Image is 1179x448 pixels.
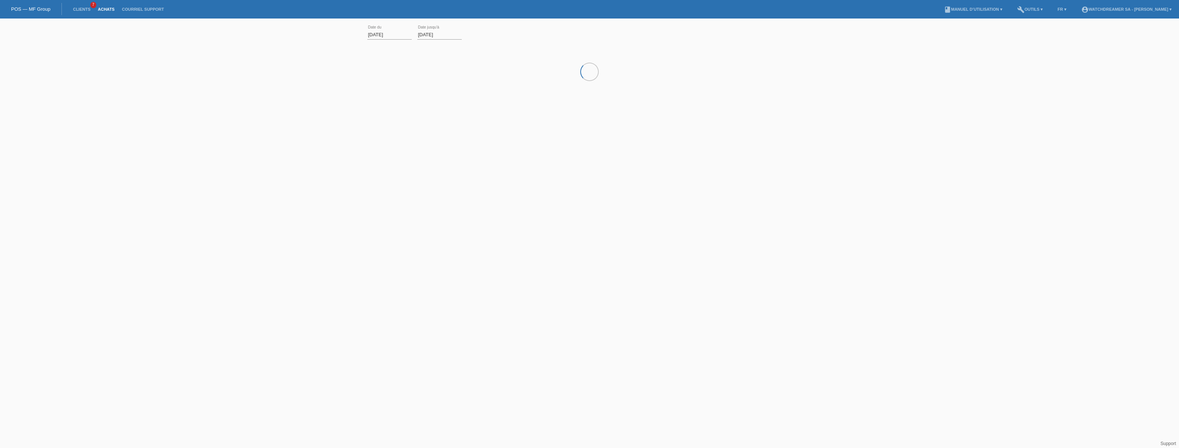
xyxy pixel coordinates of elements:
i: book [944,6,951,13]
a: bookManuel d’utilisation ▾ [940,7,1006,11]
a: Courriel Support [118,7,167,11]
i: build [1017,6,1025,13]
a: account_circleWatchdreamer SA - [PERSON_NAME] ▾ [1078,7,1175,11]
a: Clients [69,7,94,11]
a: FR ▾ [1054,7,1070,11]
a: Support [1160,441,1176,446]
span: 7 [90,2,96,8]
a: buildOutils ▾ [1013,7,1046,11]
a: Achats [94,7,118,11]
a: POS — MF Group [11,6,50,12]
i: account_circle [1081,6,1089,13]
